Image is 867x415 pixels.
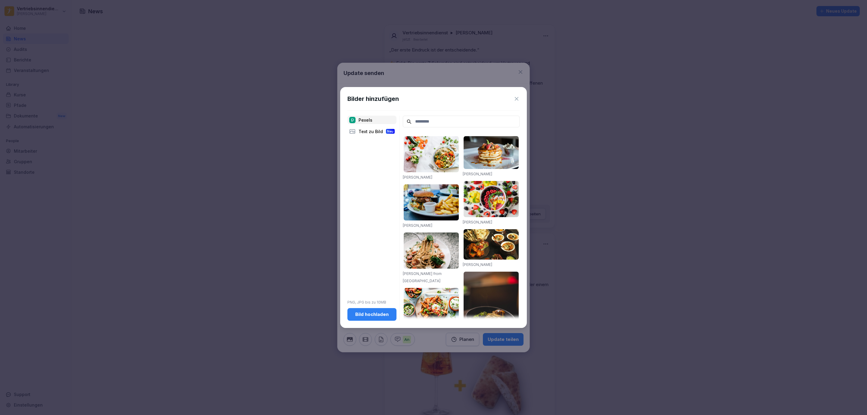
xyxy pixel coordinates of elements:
a: [PERSON_NAME] [463,220,492,224]
img: pexels-photo-1640777.jpeg [404,136,459,172]
p: PNG, JPG bis zu 10MB [347,300,396,305]
a: [PERSON_NAME] [403,175,432,179]
img: pexels-photo-958545.jpeg [464,229,519,259]
img: pexels-photo-1279330.jpeg [404,232,459,269]
img: pexels-photo-1099680.jpeg [464,181,519,217]
div: Text zu Bild [347,127,396,136]
a: [PERSON_NAME] from [GEOGRAPHIC_DATA] [403,271,442,283]
div: Neu [386,129,395,134]
img: pexels-photo-70497.jpeg [404,184,459,220]
div: Pexels [347,116,396,124]
img: pexels-photo-376464.jpeg [464,136,519,169]
a: [PERSON_NAME] [463,262,492,267]
a: [PERSON_NAME] [403,223,432,228]
img: pexels-photo-842571.jpeg [464,272,519,355]
a: [PERSON_NAME] [463,172,492,176]
button: Bild hochladen [347,308,396,321]
img: pexels.png [349,117,356,123]
div: Bild hochladen [352,311,392,318]
img: pexels-photo-1640772.jpeg [404,288,459,329]
h1: Bilder hinzufügen [347,94,399,103]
